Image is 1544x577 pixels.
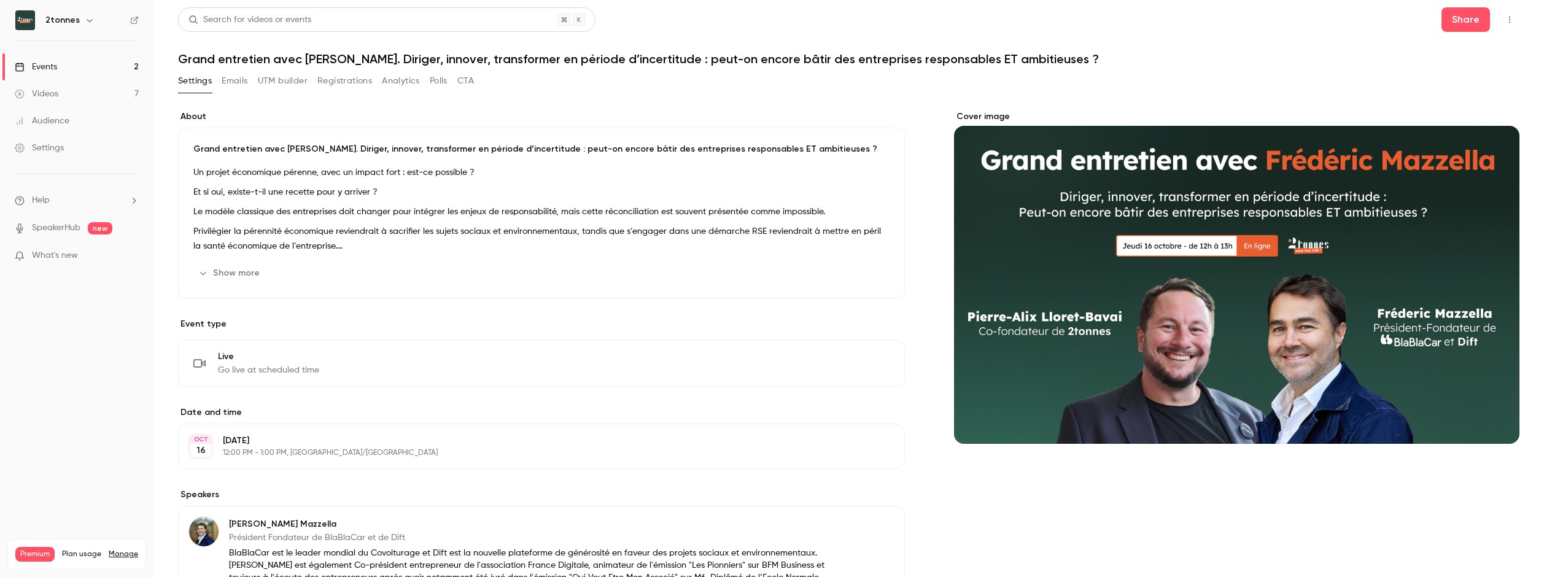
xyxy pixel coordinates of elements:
label: About [178,110,905,123]
span: Plan usage [62,549,101,559]
button: Analytics [382,71,420,91]
h6: 2tonnes [45,14,80,26]
span: new [88,222,112,234]
span: Live [218,350,319,363]
span: Go live at scheduled time [218,364,319,376]
span: Help [32,194,50,207]
h1: Grand entretien avec [PERSON_NAME]. Diriger, innover, transformer en période d’incertitude : peut... [178,52,1519,66]
iframe: Noticeable Trigger [124,250,139,261]
div: OCT [190,435,212,444]
div: Search for videos or events [188,14,311,26]
button: Settings [178,71,212,91]
label: Cover image [954,110,1519,123]
span: What's new [32,249,78,262]
button: Show more [193,263,267,283]
button: Registrations [317,71,372,91]
span: Premium [15,547,55,562]
p: 16 [196,444,206,457]
p: [PERSON_NAME] Mazzella [229,518,825,530]
section: Cover image [954,110,1519,444]
p: 12:00 PM - 1:00 PM, [GEOGRAPHIC_DATA]/[GEOGRAPHIC_DATA] [223,448,840,458]
div: Audience [15,115,69,127]
a: Manage [109,549,138,559]
p: [DATE] [223,435,840,447]
button: Emails [222,71,247,91]
p: Le modèle classique des entreprises doit changer pour intégrer les enjeux de responsabilité, mais... [193,204,890,219]
p: Président Fondateur de BlaBlaCar et de Dift [229,532,825,544]
p: Un projet économique pérenne, avec un impact fort : est-ce possible ? [193,165,890,180]
div: Videos [15,88,58,100]
div: Settings [15,142,64,154]
button: Share [1441,7,1490,32]
p: Privilégier la pérennité économique reviendrait à sacrifier les sujets sociaux et environnementau... [193,224,890,254]
button: Polls [430,71,448,91]
p: Grand entretien avec [PERSON_NAME]. Diriger, innover, transformer en période d’incertitude : peut... [193,143,890,155]
img: 2tonnes [15,10,35,30]
img: Frédéric Mazzella [189,517,219,546]
a: SpeakerHub [32,222,80,234]
p: Event type [178,318,905,330]
button: CTA [457,71,474,91]
label: Speakers [178,489,905,501]
div: Events [15,61,57,73]
li: help-dropdown-opener [15,194,139,207]
p: Et si oui, existe-t-il une recette pour y arriver ? [193,185,890,199]
button: UTM builder [258,71,308,91]
label: Date and time [178,406,905,419]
